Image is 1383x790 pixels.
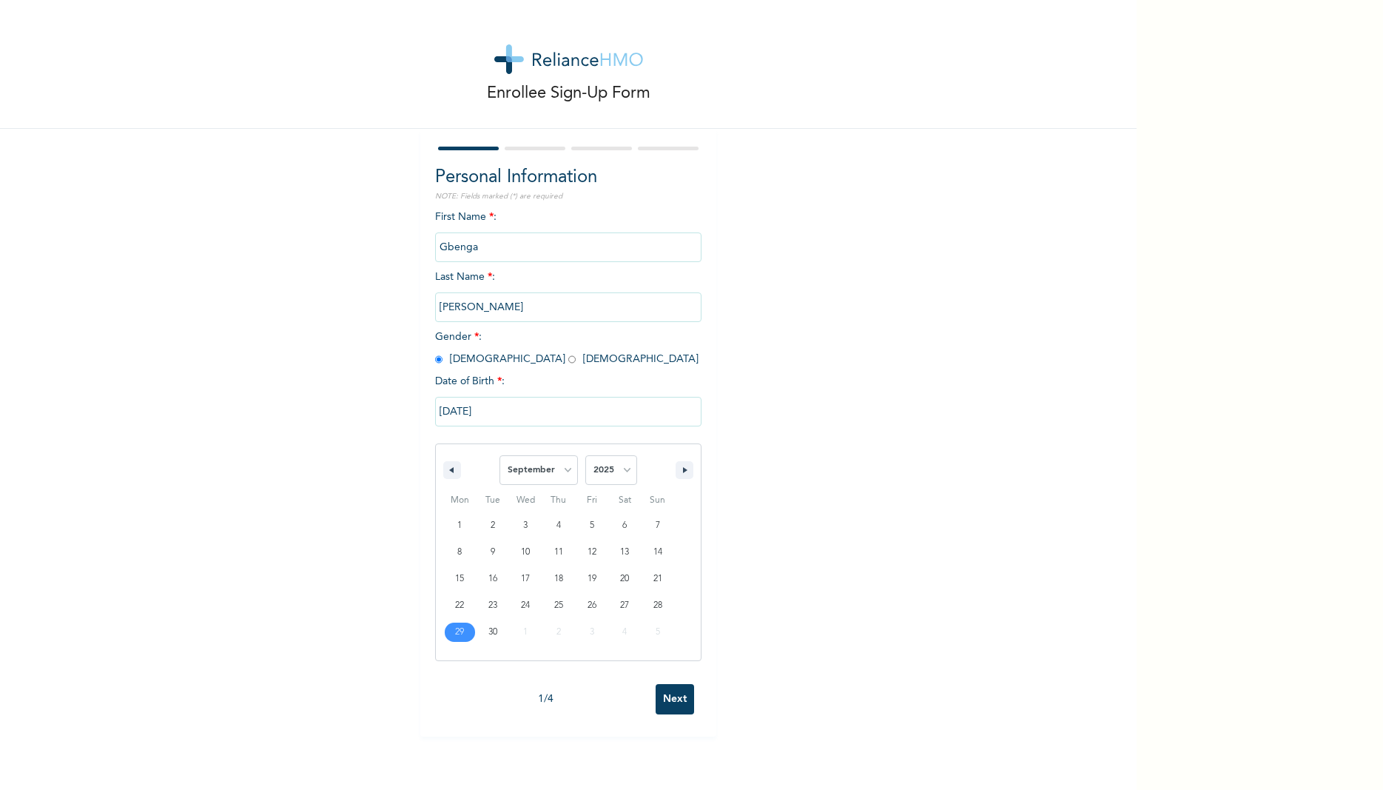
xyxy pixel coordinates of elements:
span: 15 [455,566,464,592]
input: Enter your last name [435,292,701,322]
button: 24 [509,592,542,619]
button: 7 [641,512,674,539]
span: 9 [491,539,495,566]
button: 25 [542,592,576,619]
input: Next [656,684,694,714]
span: Mon [443,489,477,512]
span: Sun [641,489,674,512]
span: Gender : [DEMOGRAPHIC_DATA] [DEMOGRAPHIC_DATA] [435,332,699,364]
span: 23 [488,592,497,619]
span: 11 [554,539,563,566]
span: Thu [542,489,576,512]
span: 4 [556,512,561,539]
span: 16 [488,566,497,592]
span: 30 [488,619,497,646]
button: 18 [542,566,576,592]
span: Fri [575,489,608,512]
span: 26 [588,592,596,619]
button: 22 [443,592,477,619]
button: 12 [575,539,608,566]
button: 8 [443,539,477,566]
span: 6 [622,512,627,539]
button: 9 [477,539,510,566]
button: 4 [542,512,576,539]
span: 27 [620,592,629,619]
span: 7 [656,512,660,539]
button: 13 [608,539,642,566]
button: 2 [477,512,510,539]
button: 29 [443,619,477,646]
span: 19 [588,566,596,592]
button: 20 [608,566,642,592]
button: 28 [641,592,674,619]
span: 20 [620,566,629,592]
span: 14 [653,539,662,566]
span: 5 [590,512,594,539]
span: 29 [455,619,464,646]
button: 6 [608,512,642,539]
p: NOTE: Fields marked (*) are required [435,191,701,202]
span: 13 [620,539,629,566]
span: First Name : [435,212,701,252]
button: 5 [575,512,608,539]
span: Date of Birth : [435,374,505,389]
span: Tue [477,489,510,512]
span: 18 [554,566,563,592]
button: 3 [509,512,542,539]
span: 22 [455,592,464,619]
button: 26 [575,592,608,619]
button: 21 [641,566,674,592]
span: Wed [509,489,542,512]
input: Enter your first name [435,232,701,262]
button: 23 [477,592,510,619]
span: 24 [521,592,530,619]
p: Enrollee Sign-Up Form [487,81,650,106]
span: Sat [608,489,642,512]
span: 17 [521,566,530,592]
span: 3 [523,512,528,539]
button: 19 [575,566,608,592]
span: Last Name : [435,272,701,312]
h2: Personal Information [435,164,701,191]
button: 16 [477,566,510,592]
button: 10 [509,539,542,566]
img: logo [494,44,643,74]
button: 11 [542,539,576,566]
span: 10 [521,539,530,566]
span: 25 [554,592,563,619]
button: 14 [641,539,674,566]
span: 28 [653,592,662,619]
button: 30 [477,619,510,646]
div: 1 / 4 [435,692,656,707]
button: 27 [608,592,642,619]
button: 17 [509,566,542,592]
span: 2 [491,512,495,539]
button: 15 [443,566,477,592]
span: 21 [653,566,662,592]
input: DD-MM-YYYY [435,397,701,426]
span: 1 [457,512,462,539]
span: 8 [457,539,462,566]
button: 1 [443,512,477,539]
span: 12 [588,539,596,566]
